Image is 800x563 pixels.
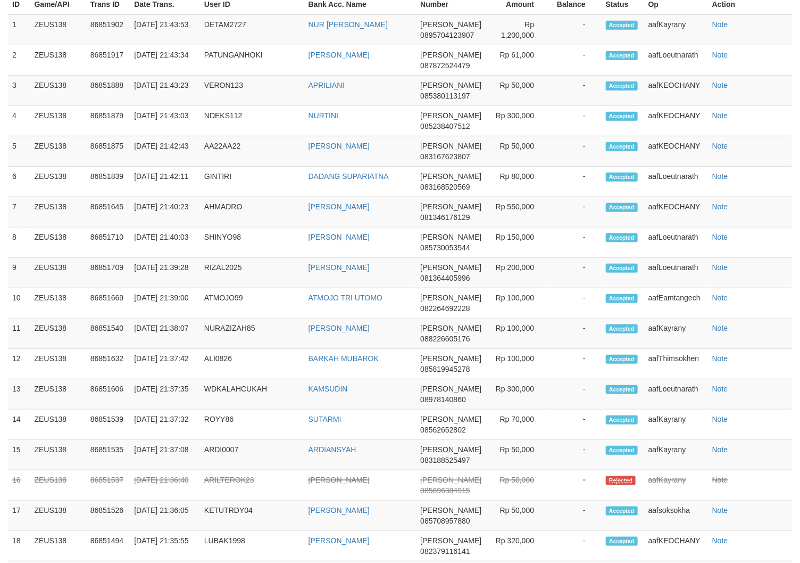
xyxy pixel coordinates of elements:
[420,20,481,29] span: [PERSON_NAME]
[606,81,638,91] span: Accepted
[86,410,130,440] td: 86851539
[8,106,30,136] td: 4
[8,440,30,470] td: 15
[644,258,708,288] td: aafLoeutnarath
[606,203,638,212] span: Accepted
[86,227,130,258] td: 86851710
[200,197,304,227] td: AHMADRO
[644,136,708,167] td: aafKEOCHANY
[8,319,30,349] td: 11
[420,293,481,302] span: [PERSON_NAME]
[550,45,602,76] td: -
[420,233,481,241] span: [PERSON_NAME]
[130,167,200,197] td: [DATE] 21:42:11
[420,111,481,120] span: [PERSON_NAME]
[420,81,481,89] span: [PERSON_NAME]
[130,45,200,76] td: [DATE] 21:43:34
[8,379,30,410] td: 13
[8,227,30,258] td: 8
[130,531,200,561] td: [DATE] 21:35:55
[489,106,550,136] td: Rp 300,000
[712,506,728,515] a: Note
[200,531,304,561] td: LUBAK1998
[644,349,708,379] td: aafThimsokhen
[30,379,86,410] td: ZEUS138
[86,167,130,197] td: 86851839
[550,531,602,561] td: -
[550,197,602,227] td: -
[712,111,728,120] a: Note
[644,379,708,410] td: aafLoeutnarath
[309,293,382,302] a: ATMOJO TRI UTOMO
[420,172,481,181] span: [PERSON_NAME]
[8,470,30,501] td: 16
[130,470,200,501] td: [DATE] 21:36:40
[420,183,470,191] span: 083168520569
[420,152,470,161] span: 083167623807
[309,324,370,332] a: [PERSON_NAME]
[420,517,470,525] span: 085708957880
[712,142,728,150] a: Note
[30,167,86,197] td: ZEUS138
[489,136,550,167] td: Rp 50,000
[200,106,304,136] td: NDEKS112
[8,501,30,531] td: 17
[200,379,304,410] td: WDKALAHCUKAH
[420,142,481,150] span: [PERSON_NAME]
[550,136,602,167] td: -
[420,213,470,222] span: 081346176129
[644,319,708,349] td: aafKayrany
[86,470,130,501] td: 86851537
[130,258,200,288] td: [DATE] 21:39:28
[712,263,728,272] a: Note
[644,440,708,470] td: aafKayrany
[309,51,370,59] a: [PERSON_NAME]
[606,446,638,455] span: Accepted
[489,167,550,197] td: Rp 80,000
[489,319,550,349] td: Rp 100,000
[86,258,130,288] td: 86851709
[606,476,636,485] span: Rejected
[550,410,602,440] td: -
[420,445,481,454] span: [PERSON_NAME]
[550,501,602,531] td: -
[712,233,728,241] a: Note
[8,45,30,76] td: 2
[550,258,602,288] td: -
[606,21,638,30] span: Accepted
[489,379,550,410] td: Rp 300,000
[420,92,470,100] span: 085380113197
[489,501,550,531] td: Rp 50,000
[606,264,638,273] span: Accepted
[644,167,708,197] td: aafLoeutnarath
[420,486,470,495] span: 085696384915
[86,379,130,410] td: 86851606
[8,76,30,106] td: 3
[644,197,708,227] td: aafKEOCHANY
[489,440,550,470] td: Rp 50,000
[606,537,638,546] span: Accepted
[309,111,339,120] a: NURTINI
[489,470,550,501] td: Rp 50,000
[712,51,728,59] a: Note
[30,531,86,561] td: ZEUS138
[200,14,304,45] td: DETAM2727
[489,258,550,288] td: Rp 200,000
[420,385,481,393] span: [PERSON_NAME]
[200,45,304,76] td: PATUNGANHOKI
[420,547,470,556] span: 082379116141
[420,506,481,515] span: [PERSON_NAME]
[86,501,130,531] td: 86851526
[30,440,86,470] td: ZEUS138
[200,288,304,319] td: ATMOJO99
[550,319,602,349] td: -
[644,501,708,531] td: aafsoksokha
[309,445,356,454] a: ARDIANSYAH
[550,288,602,319] td: -
[420,243,470,252] span: 085730053544
[489,288,550,319] td: Rp 100,000
[130,227,200,258] td: [DATE] 21:40:03
[130,349,200,379] td: [DATE] 21:37:42
[420,304,470,313] span: 082264692228
[550,470,602,501] td: -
